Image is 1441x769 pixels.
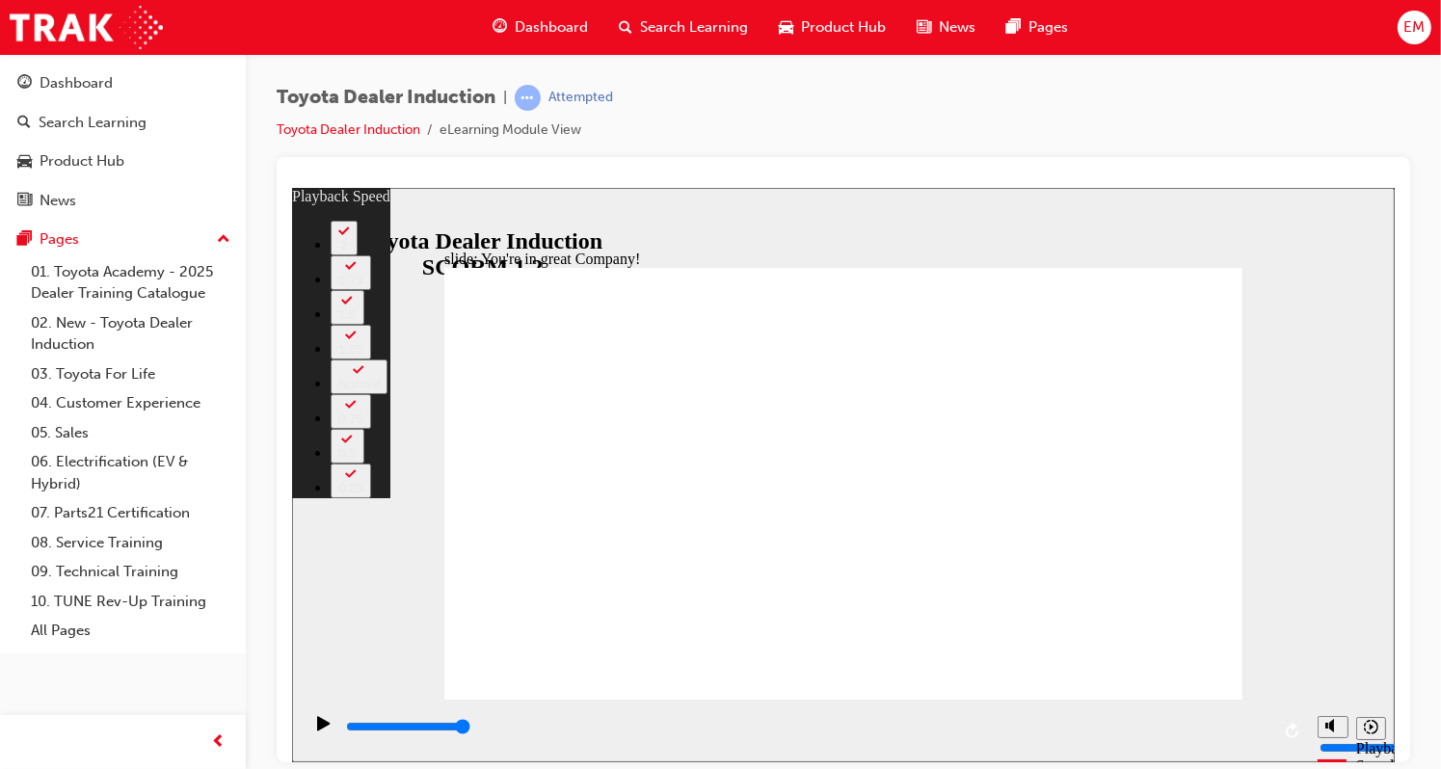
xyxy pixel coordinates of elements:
[1028,16,1068,39] span: Pages
[23,359,238,389] a: 03. Toyota For Life
[987,529,1016,558] button: Replay (Ctrl+Alt+R)
[1027,552,1152,568] input: volume
[277,121,420,138] a: Toyota Dealer Induction
[40,190,76,212] div: News
[8,62,238,222] button: DashboardSearch LearningProduct HubNews
[10,527,42,560] button: Play (Ctrl+Alt+P)
[23,557,238,587] a: 09. Technical Training
[801,16,886,39] span: Product Hub
[763,8,901,47] a: car-iconProduct Hub
[23,528,238,558] a: 08. Service Training
[23,587,238,617] a: 10. TUNE Rev-Up Training
[39,33,66,67] button: 2
[8,66,238,101] a: Dashboard
[10,6,163,49] img: Trak
[39,112,147,134] div: Search Learning
[1006,15,1021,40] span: pages-icon
[1064,529,1094,552] button: Playback speed
[17,153,32,171] span: car-icon
[40,150,124,172] div: Product Hub
[40,228,79,251] div: Pages
[1016,512,1093,574] div: misc controls
[17,75,32,93] span: guage-icon
[901,8,991,47] a: news-iconNews
[23,257,238,308] a: 01. Toyota Academy - 2025 Dealer Training Catalogue
[23,616,238,646] a: All Pages
[54,531,178,546] input: slide progress
[23,388,238,418] a: 04. Customer Experience
[277,87,495,109] span: Toyota Dealer Induction
[212,730,227,755] span: prev-icon
[40,72,113,94] div: Dashboard
[503,87,507,109] span: |
[477,8,603,47] a: guage-iconDashboard
[46,50,58,65] div: 2
[1064,552,1093,587] div: Playback Speed
[440,119,581,142] li: eLearning Module View
[603,8,763,47] a: search-iconSearch Learning
[23,447,238,498] a: 06. Electrification (EV & Hybrid)
[493,15,507,40] span: guage-icon
[619,15,632,40] span: search-icon
[515,85,541,111] span: learningRecordVerb_ATTEMPT-icon
[10,512,1016,574] div: playback controls
[23,498,238,528] a: 07. Parts21 Certification
[991,8,1083,47] a: pages-iconPages
[8,144,238,179] a: Product Hub
[548,89,613,107] div: Attempted
[8,105,238,141] a: Search Learning
[917,15,931,40] span: news-icon
[23,418,238,448] a: 05. Sales
[779,15,793,40] span: car-icon
[17,115,31,132] span: search-icon
[217,227,230,252] span: up-icon
[1398,11,1431,44] button: EM
[8,222,238,257] button: Pages
[17,231,32,249] span: pages-icon
[640,16,748,39] span: Search Learning
[1403,16,1425,39] span: EM
[1026,528,1056,550] button: Mute (Ctrl+Alt+M)
[939,16,975,39] span: News
[17,193,32,210] span: news-icon
[515,16,588,39] span: Dashboard
[23,308,238,359] a: 02. New - Toyota Dealer Induction
[8,183,238,219] a: News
